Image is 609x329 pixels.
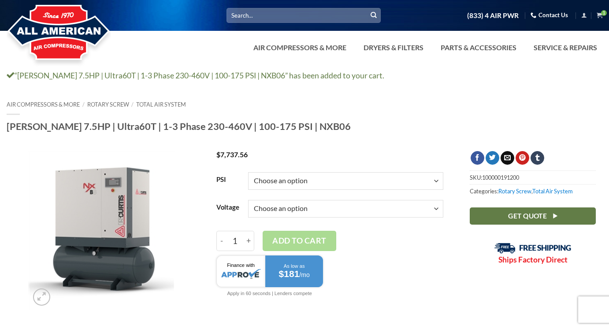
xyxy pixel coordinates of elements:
[498,188,531,195] a: Rotary Screw
[29,151,175,310] img: Curtis NXB06 Ultra60T 1-3 Phase 230-460V 100-175 PSI
[82,101,85,108] span: /
[216,204,239,211] label: Voltage
[501,151,514,165] a: Email to a Friend
[131,101,134,108] span: /
[531,8,568,22] a: Contact Us
[498,255,568,264] strong: Ships Factory Direct
[7,120,602,133] h1: [PERSON_NAME] 7.5HP | Ultra60T | 1-3 Phase 230-460V | 100-175 PSI | NXB06
[471,151,484,165] a: Share on Facebook
[435,39,522,56] a: Parts & Accessories
[494,243,572,254] img: Free Shipping
[248,39,352,56] a: Air Compressors & More
[227,8,381,22] input: Search…
[532,188,573,195] a: Total Air System
[486,151,499,165] a: Share on Twitter
[467,8,519,23] a: (833) 4 AIR PWR
[33,288,50,306] a: Zoom
[136,101,186,108] a: Total Air System
[216,150,248,159] bdi: 7,737.56
[216,176,239,183] label: PSI
[7,101,602,108] nav: Breadcrumb
[216,150,220,159] span: $
[516,151,529,165] a: Pin on Pinterest
[263,231,337,251] button: Add to cart
[597,10,602,21] a: View cart
[358,39,429,56] a: Dryers & Filters
[367,9,380,22] button: Submit
[470,207,596,225] a: Get Quote
[482,174,519,181] span: 100000191200
[470,184,596,198] span: Categories: ,
[470,170,596,184] span: SKU:
[528,39,602,56] a: Service & Repairs
[216,231,227,251] input: Reduce quantity of Curtis 7.5HP | Ultra60T | 1-3 Phase 230-460V | 100-175 PSI | NXB06
[508,211,547,222] span: Get Quote
[227,231,243,251] input: Product quantity
[581,10,587,21] a: Login
[531,151,544,165] a: Share on Tumblr
[243,231,254,251] input: Increase quantity of Curtis 7.5HP | Ultra60T | 1-3 Phase 230-460V | 100-175 PSI | NXB06
[7,101,80,108] a: Air Compressors & More
[87,101,129,108] a: Rotary Screw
